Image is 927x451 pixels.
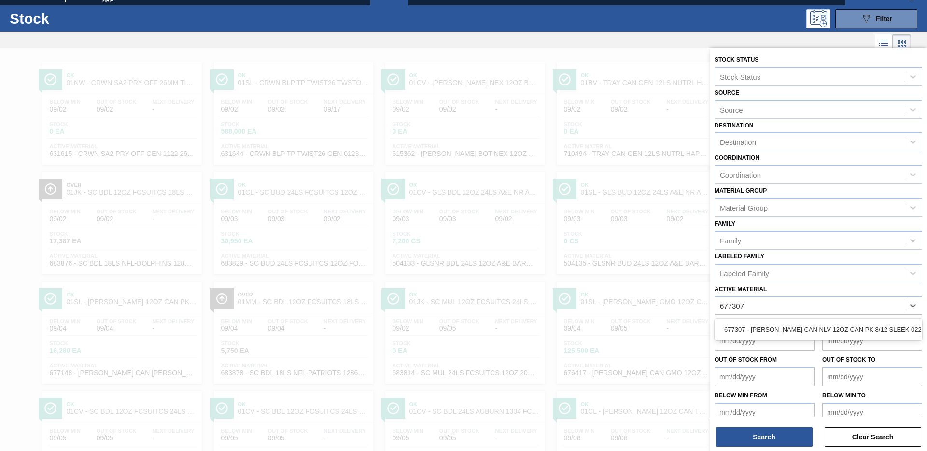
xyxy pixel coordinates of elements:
[715,403,815,422] input: mm/dd/yyyy
[893,34,911,53] div: Card Vision
[876,15,892,23] span: Filter
[822,331,922,351] input: mm/dd/yyyy
[835,9,917,28] button: Filter
[720,269,769,277] div: Labeled Family
[720,105,743,113] div: Source
[822,367,922,386] input: mm/dd/yyyy
[720,203,768,211] div: Material Group
[715,253,764,260] label: Labeled Family
[720,171,761,179] div: Coordination
[715,56,758,63] label: Stock Status
[10,13,154,24] h1: Stock
[715,89,739,96] label: Source
[720,236,741,244] div: Family
[715,367,815,386] input: mm/dd/yyyy
[875,34,893,53] div: List Vision
[715,331,815,351] input: mm/dd/yyyy
[822,392,866,399] label: Below Min to
[822,403,922,422] input: mm/dd/yyyy
[715,321,922,338] div: 677307 - [PERSON_NAME] CAN NLV 12OZ CAN PK 8/12 SLEEK 0225
[715,187,767,194] label: Material Group
[715,356,777,363] label: Out of Stock from
[715,220,735,227] label: Family
[720,138,756,146] div: Destination
[715,122,753,129] label: Destination
[715,155,759,161] label: Coordination
[715,392,767,399] label: Below Min from
[806,9,830,28] div: Programming: no user selected
[822,356,875,363] label: Out of Stock to
[720,72,760,81] div: Stock Status
[715,286,767,293] label: Active Material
